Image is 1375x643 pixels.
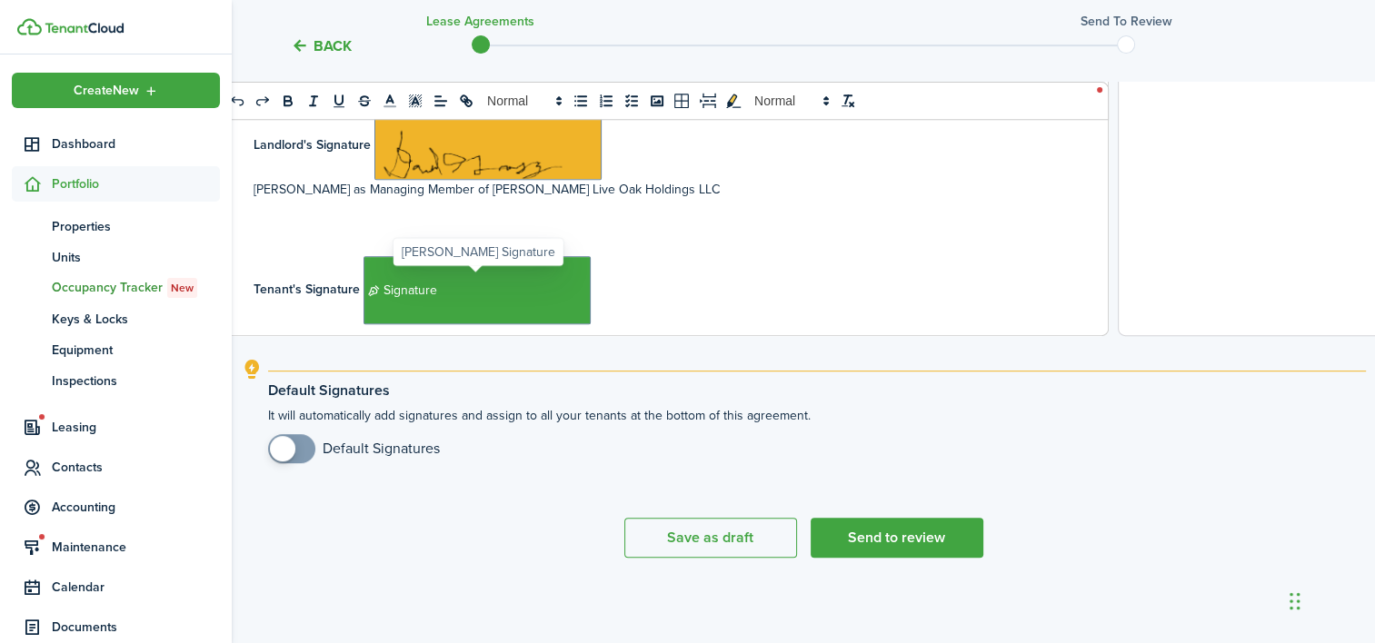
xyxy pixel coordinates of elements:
[254,280,360,299] strong: Tenant's Signature
[619,90,644,112] button: list: check
[1081,12,1172,31] h3: Send to review
[52,217,220,236] span: Properties
[52,618,220,637] span: Documents
[291,36,352,55] button: Back
[326,90,352,112] button: underline
[254,180,1058,199] p: [PERSON_NAME] as Managing Member of [PERSON_NAME] Live Oak Holdings LLC
[52,248,220,267] span: Units
[644,90,670,112] button: image
[670,90,695,112] button: table-better
[171,280,194,296] span: New
[52,418,220,437] span: Leasing
[74,84,139,97] span: Create New
[17,18,42,35] img: TenantCloud
[52,278,220,298] span: Occupancy Tracker
[624,518,797,558] button: Save as draft
[12,211,220,242] a: Properties
[241,359,264,381] i: outline
[12,365,220,396] a: Inspections
[52,134,220,153] span: Dashboard
[12,73,220,108] button: Open menu
[453,90,479,112] button: link
[268,382,1366,399] explanation-title: Default Signatures
[52,371,220,391] span: Inspections
[721,90,746,112] button: toggleMarkYellow: markYellow
[52,578,220,597] span: Calendar
[301,90,326,112] button: italic
[254,135,371,154] strong: Landlord's Signature
[352,90,377,112] button: strike
[45,23,124,34] img: TenantCloud
[568,90,593,112] button: list: bullet
[695,90,721,112] button: pageBreak
[12,272,220,303] a: Occupancy TrackerNew
[52,458,220,477] span: Contacts
[52,174,220,193] span: Portfolio
[224,90,250,112] button: undo: undo
[835,90,861,112] button: clean
[52,341,220,360] span: Equipment
[12,242,220,272] a: Units
[268,406,1366,463] explanation-description: It will automatically add signatures and assign to all your tenants at the bottom of this agreement.
[275,90,301,112] button: bold
[426,12,534,31] h3: Lease Agreements
[12,126,220,162] a: Dashboard
[12,303,220,334] a: Keys & Locks
[811,518,983,558] button: Send to review
[1290,574,1300,628] div: Drag
[12,334,220,365] a: Equipment
[250,90,275,112] button: redo: redo
[1284,556,1375,643] iframe: Chat Widget
[52,538,220,557] span: Maintenance
[52,498,220,517] span: Accounting
[52,310,220,329] span: Keys & Locks
[593,90,619,112] button: list: ordered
